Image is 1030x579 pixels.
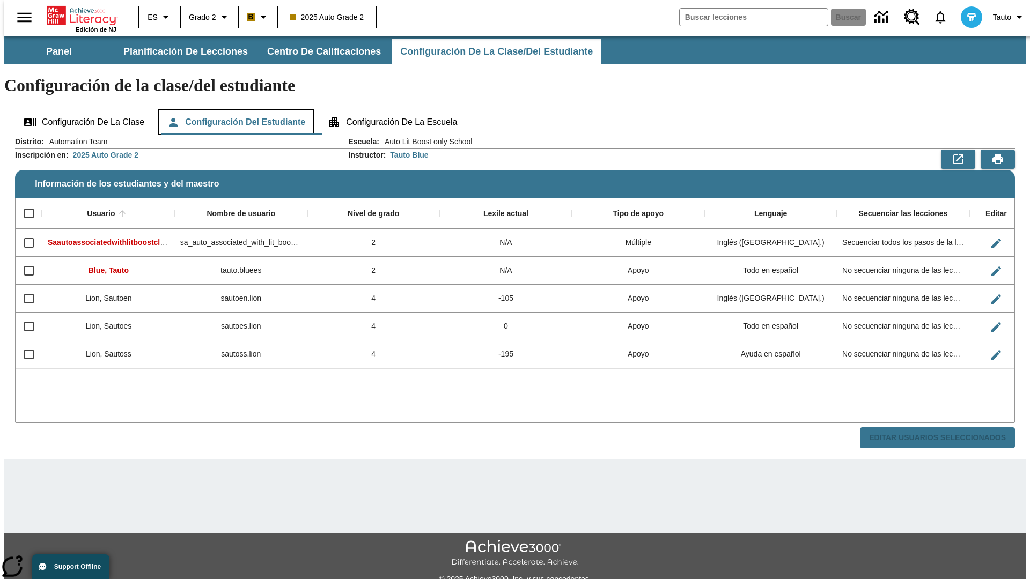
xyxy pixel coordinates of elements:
div: Subbarra de navegación [4,36,1026,64]
div: Información de los estudiantes y del maestro [15,136,1015,449]
button: Editar Usuario [985,261,1007,282]
div: sautoes.lion [175,313,307,340]
span: Auto Lit Boost only School [379,136,472,147]
div: Editar [985,209,1007,219]
div: No secuenciar ninguna de las lecciones [837,285,969,313]
span: Support Offline [54,563,101,570]
button: Boost El color de la clase es anaranjado claro. Cambiar el color de la clase. [242,8,274,27]
button: Editar Usuario [985,344,1007,366]
div: Tauto Blue [390,150,428,160]
h2: Escuela : [348,137,379,146]
div: No secuenciar ninguna de las lecciones [837,257,969,285]
div: sautoss.lion [175,340,307,368]
button: Configuración de la clase/del estudiante [392,39,601,64]
img: Achieve3000 Differentiate Accelerate Achieve [451,540,579,567]
button: Abrir el menú lateral [9,2,40,33]
span: Blue, Tauto [89,266,129,274]
button: Editar Usuario [985,288,1007,310]
div: -105 [440,285,572,313]
div: Lenguaje [754,209,787,219]
span: Tauto [993,12,1011,23]
button: Configuración de la escuela [319,109,466,135]
div: tauto.bluees [175,257,307,285]
div: 4 [307,313,440,340]
div: Apoyo [572,257,704,285]
div: No secuenciar ninguna de las lecciones [837,340,969,368]
span: Lion, Sautoen [85,294,131,302]
div: Configuración de la clase/del estudiante [15,109,1015,135]
div: 4 [307,340,440,368]
span: Automation Team [44,136,108,147]
div: Apoyo [572,313,704,340]
span: Información de los estudiantes y del maestro [35,179,219,189]
div: Nivel de grado [348,209,399,219]
div: Secuenciar todos los pasos de la lección [837,229,969,257]
span: Lion, Sautoes [86,322,132,330]
div: Apoyo [572,340,704,368]
button: Centro de calificaciones [259,39,389,64]
div: 0 [440,313,572,340]
div: Secuenciar las lecciones [859,209,948,219]
div: N/A [440,257,572,285]
button: Configuración del estudiante [158,109,314,135]
div: sautoen.lion [175,285,307,313]
div: Lexile actual [483,209,528,219]
a: Portada [47,5,116,26]
a: Centro de recursos, Se abrirá en una pestaña nueva. [897,3,926,32]
button: Panel [5,39,113,64]
button: Planificación de lecciones [115,39,256,64]
img: avatar image [961,6,982,28]
button: Escoja un nuevo avatar [954,3,989,31]
h2: Instructor : [348,151,386,160]
input: Buscar campo [680,9,828,26]
div: 4 [307,285,440,313]
div: Múltiple [572,229,704,257]
button: Lenguaje: ES, Selecciona un idioma [143,8,177,27]
div: 2025 Auto Grade 2 [73,150,138,160]
div: -195 [440,340,572,368]
span: Edición de NJ [76,26,116,33]
button: Perfil/Configuración [989,8,1030,27]
span: B [248,10,254,24]
div: No secuenciar ninguna de las lecciones [837,313,969,340]
div: Portada [47,4,116,33]
a: Centro de información [868,3,897,32]
span: 2025 Auto Grade 2 [290,12,364,23]
h1: Configuración de la clase/del estudiante [4,76,1026,95]
span: Lion, Sautoss [86,350,131,358]
div: sa_auto_associated_with_lit_boost_classes [175,229,307,257]
h2: Inscripción en : [15,151,69,160]
button: Configuración de la clase [15,109,153,135]
div: Todo en español [704,313,837,340]
button: Vista previa de impresión [981,150,1015,169]
button: Editar Usuario [985,316,1007,338]
h2: Distrito : [15,137,44,146]
span: ES [148,12,158,23]
div: N/A [440,229,572,257]
span: Grado 2 [189,12,216,23]
div: Tipo de apoyo [613,209,664,219]
a: Notificaciones [926,3,954,31]
button: Exportar a CSV [941,150,975,169]
div: 2 [307,257,440,285]
button: Editar Usuario [985,233,1007,254]
div: Apoyo [572,285,704,313]
div: Nombre de usuario [207,209,275,219]
div: Inglés (EE. UU.) [704,229,837,257]
div: Subbarra de navegación [4,39,602,64]
button: Grado: Grado 2, Elige un grado [185,8,235,27]
button: Support Offline [32,554,109,579]
div: Ayuda en español [704,340,837,368]
div: Usuario [87,209,115,219]
div: 2 [307,229,440,257]
span: Saautoassociatedwithlitboostcl, Saautoassociatedwithlitboostcl [48,238,276,247]
div: Todo en español [704,257,837,285]
div: Inglés (EE. UU.) [704,285,837,313]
